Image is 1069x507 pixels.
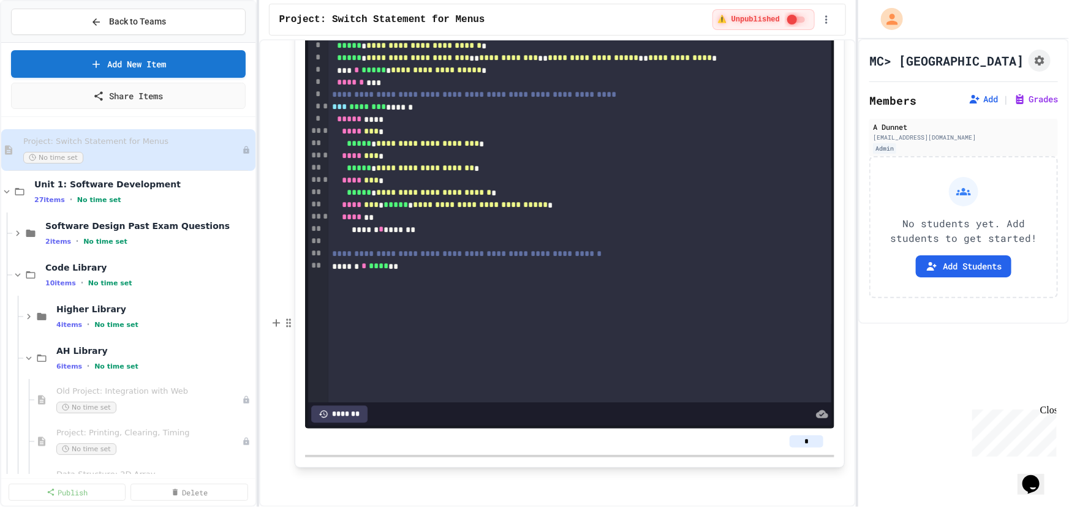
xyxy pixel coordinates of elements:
[880,216,1047,246] p: No students yet. Add students to get started!
[56,345,253,356] span: AH Library
[1029,50,1051,72] button: Assignment Settings
[70,195,72,205] span: •
[56,304,253,315] span: Higher Library
[969,93,998,105] button: Add
[279,12,485,27] span: Project: Switch Statement for Menus
[76,236,78,246] span: •
[81,278,83,288] span: •
[45,279,76,287] span: 10 items
[56,321,82,329] span: 4 items
[869,92,916,109] h2: Members
[873,143,896,154] div: Admin
[83,238,127,246] span: No time set
[242,396,251,404] div: Unpublished
[1018,458,1057,495] iframe: chat widget
[23,137,242,147] span: Project: Switch Statement for Menus
[56,362,82,370] span: 6 items
[56,470,242,480] span: Data Structure: 2D Array
[56,402,116,413] span: No time set
[45,238,71,246] span: 2 items
[873,133,1054,142] div: [EMAIL_ADDRESS][DOMAIN_NAME]
[5,5,85,78] div: Chat with us now!Close
[873,121,1054,132] div: A Dunnet
[1003,92,1009,107] span: |
[56,386,242,397] span: Old Project: Integration with Web
[1014,93,1058,105] button: Grades
[11,83,246,109] a: Share Items
[109,15,166,28] span: Back to Teams
[130,484,247,501] a: Delete
[77,196,121,204] span: No time set
[23,152,83,163] span: No time set
[11,9,246,35] button: Back to Teams
[94,362,138,370] span: No time set
[88,279,132,287] span: No time set
[34,196,65,204] span: 27 items
[869,52,1024,69] h1: MC> [GEOGRAPHIC_DATA]
[94,321,138,329] span: No time set
[45,262,253,273] span: Code Library
[45,220,253,231] span: Software Design Past Exam Questions
[242,437,251,446] div: Unpublished
[718,15,780,24] span: ⚠️ Unpublished
[868,5,906,33] div: My Account
[87,320,89,329] span: •
[56,428,242,438] span: Project: Printing, Clearing, Timing
[967,405,1057,457] iframe: chat widget
[242,146,251,154] div: Unpublished
[9,484,126,501] a: Publish
[56,443,116,455] span: No time set
[11,50,246,78] a: Add New Item
[87,361,89,371] span: •
[712,9,815,30] div: ⚠️ Students cannot see this content! Click the toggle to publish it and make it visible to your c...
[34,179,253,190] span: Unit 1: Software Development
[916,255,1011,277] button: Add Students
